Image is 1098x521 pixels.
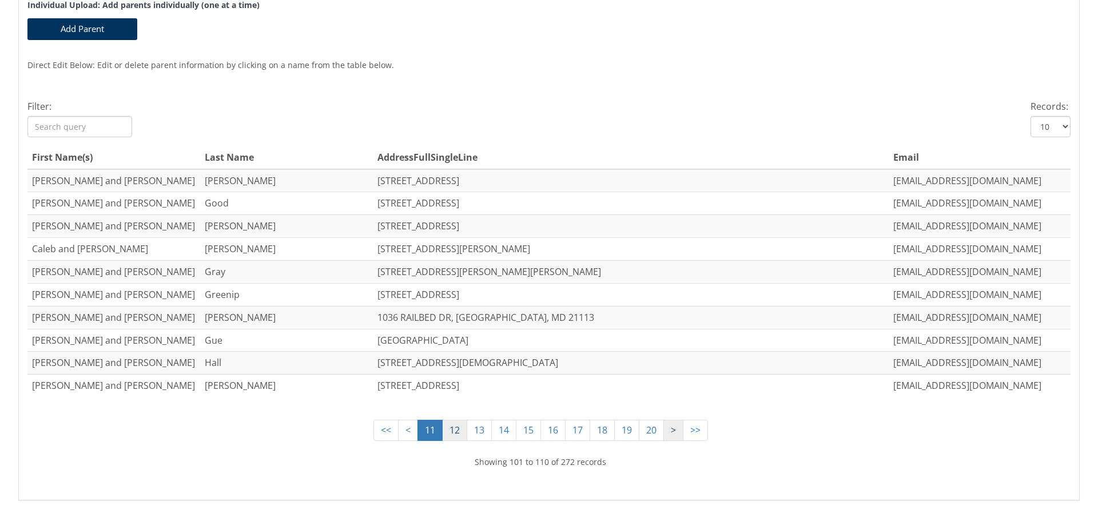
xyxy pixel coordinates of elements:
label: Records: [1031,100,1068,113]
td: [STREET_ADDRESS] [373,169,889,192]
td: [EMAIL_ADDRESS][DOMAIN_NAME] [889,283,1061,306]
a: 16 [540,420,566,441]
input: Search query [27,116,132,137]
td: [PERSON_NAME] and [PERSON_NAME] [27,375,200,397]
td: [PERSON_NAME] and [PERSON_NAME] [27,261,200,284]
a: 15 [516,420,541,441]
td: [PERSON_NAME] and [PERSON_NAME] [27,192,200,215]
span: Email [893,151,919,164]
td: [PERSON_NAME] and [PERSON_NAME] [27,283,200,306]
td: [EMAIL_ADDRESS][DOMAIN_NAME] [889,329,1061,352]
td: [PERSON_NAME] [200,306,373,329]
td: [PERSON_NAME] and [PERSON_NAME] [27,215,200,238]
a: 11 [417,420,443,441]
td: [PERSON_NAME] [200,375,373,397]
td: [EMAIL_ADDRESS][DOMAIN_NAME] [889,215,1061,238]
td: Good [200,192,373,215]
span: AddressFullSingleLine [377,151,478,164]
label: Filter: [27,100,51,113]
td: [STREET_ADDRESS][DEMOGRAPHIC_DATA] [373,352,889,375]
p: Direct Edit Below: Edit or delete parent information by clicking on a name from the table below. [27,52,1071,71]
button: Add Parent [27,18,137,39]
td: [STREET_ADDRESS][PERSON_NAME] [373,238,889,261]
td: Caleb and [PERSON_NAME] [27,238,200,261]
td: [PERSON_NAME] [200,238,373,261]
td: Gray [200,261,373,284]
a: << [373,420,399,441]
td: [EMAIL_ADDRESS][DOMAIN_NAME] [889,238,1061,261]
td: [GEOGRAPHIC_DATA] [373,329,889,352]
td: Greenip [200,283,373,306]
td: [STREET_ADDRESS] [373,375,889,397]
td: 1036 RAILBED DR, [GEOGRAPHIC_DATA], MD 21113 [373,306,889,329]
td: [EMAIL_ADDRESS][DOMAIN_NAME] [889,169,1061,192]
a: 17 [565,420,590,441]
a: >> [683,420,708,441]
a: < [398,420,418,441]
td: [PERSON_NAME] and [PERSON_NAME] [27,306,200,329]
td: [EMAIL_ADDRESS][DOMAIN_NAME] [889,261,1061,284]
span: Last Name [205,151,254,164]
td: [EMAIL_ADDRESS][DOMAIN_NAME] [889,375,1061,397]
td: [STREET_ADDRESS] [373,215,889,238]
a: 18 [590,420,615,441]
td: [STREET_ADDRESS] [373,283,889,306]
a: 13 [467,420,492,441]
p: Showing 101 to 110 of 272 records [27,456,1053,468]
td: Hall [200,352,373,375]
td: [PERSON_NAME] and [PERSON_NAME] [27,352,200,375]
td: [PERSON_NAME] [200,215,373,238]
a: > [663,420,683,441]
td: [PERSON_NAME] and [PERSON_NAME] [27,329,200,352]
td: [EMAIL_ADDRESS][DOMAIN_NAME] [889,352,1061,375]
a: 14 [491,420,516,441]
a: 20 [639,420,664,441]
span: First Name(s) [32,151,93,164]
a: 19 [614,420,639,441]
td: [EMAIL_ADDRESS][DOMAIN_NAME] [889,306,1061,329]
a: 12 [442,420,467,441]
td: [EMAIL_ADDRESS][DOMAIN_NAME] [889,192,1061,215]
td: [STREET_ADDRESS][PERSON_NAME][PERSON_NAME] [373,261,889,284]
td: Gue [200,329,373,352]
td: [PERSON_NAME] and [PERSON_NAME] [27,169,200,192]
td: [STREET_ADDRESS] [373,192,889,215]
td: [PERSON_NAME] [200,169,373,192]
